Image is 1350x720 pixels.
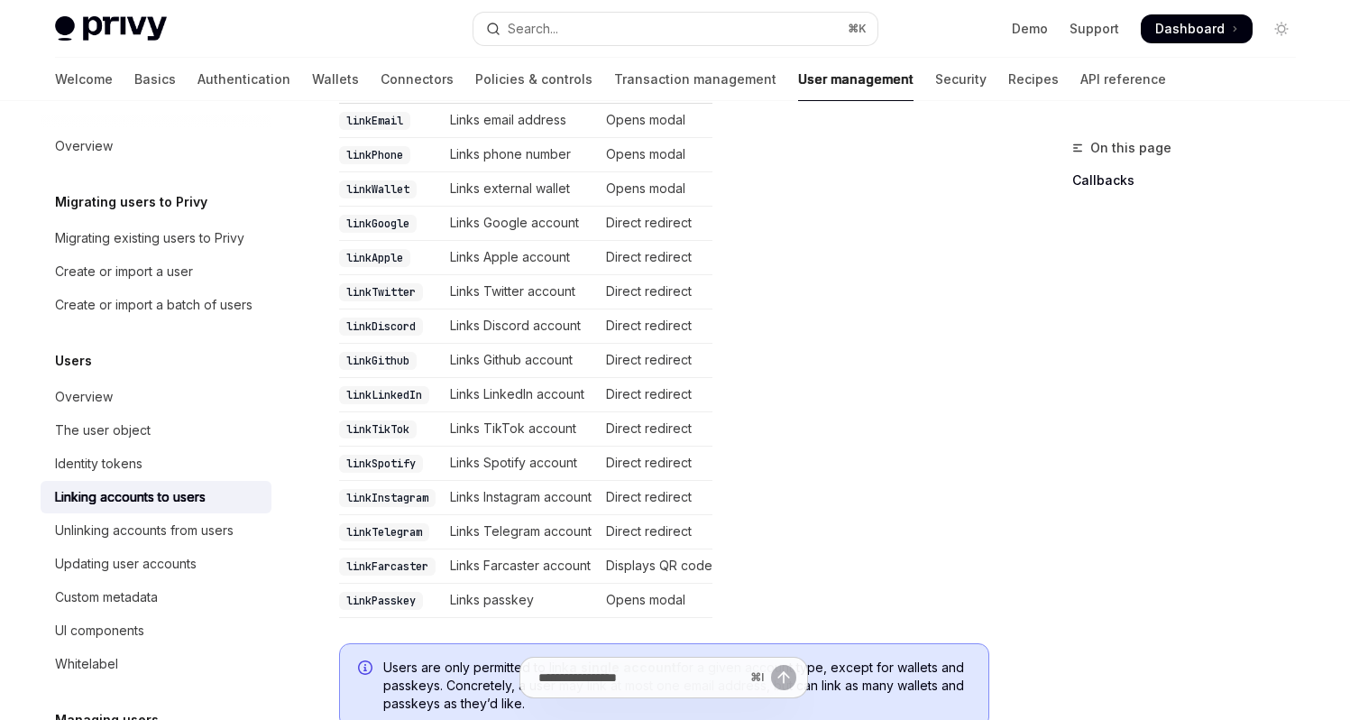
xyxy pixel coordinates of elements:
[1012,20,1048,38] a: Demo
[339,215,417,233] code: linkGoogle
[41,581,271,614] a: Custom metadata
[41,130,271,162] a: Overview
[55,386,113,408] div: Overview
[41,548,271,580] a: Updating user accounts
[935,58,987,101] a: Security
[599,378,712,412] td: Direct redirect
[599,481,712,515] td: Direct redirect
[443,515,599,549] td: Links Telegram account
[771,665,796,690] button: Send message
[443,378,599,412] td: Links LinkedIn account
[134,58,176,101] a: Basics
[55,16,167,42] img: light logo
[55,191,207,213] h5: Migrating users to Privy
[41,514,271,547] a: Unlinking accounts from users
[538,658,743,697] input: Ask a question...
[55,486,206,508] div: Linking accounts to users
[339,420,417,438] code: linkTikTok
[443,584,599,618] td: Links passkey
[55,58,113,101] a: Welcome
[41,222,271,254] a: Migrating existing users to Privy
[508,18,558,40] div: Search...
[599,412,712,447] td: Direct redirect
[339,318,423,336] code: linkDiscord
[599,447,712,481] td: Direct redirect
[339,283,423,301] code: linkTwitter
[55,586,158,608] div: Custom metadata
[55,135,113,157] div: Overview
[443,172,599,207] td: Links external wallet
[41,255,271,288] a: Create or import a user
[599,344,712,378] td: Direct redirect
[443,549,599,584] td: Links Farcaster account
[55,294,253,316] div: Create or import a batch of users
[55,420,151,441] div: The user object
[339,352,417,370] code: linkGithub
[443,138,599,172] td: Links phone number
[1090,137,1171,159] span: On this page
[599,549,712,584] td: Displays QR code
[339,489,436,507] code: linkInstagram
[1267,14,1296,43] button: Toggle dark mode
[599,241,712,275] td: Direct redirect
[55,520,234,541] div: Unlinking accounts from users
[1070,20,1119,38] a: Support
[473,13,877,45] button: Open search
[599,309,712,344] td: Direct redirect
[339,180,417,198] code: linkWallet
[197,58,290,101] a: Authentication
[41,381,271,413] a: Overview
[614,58,776,101] a: Transaction management
[55,261,193,282] div: Create or import a user
[599,515,712,549] td: Direct redirect
[312,58,359,101] a: Wallets
[381,58,454,101] a: Connectors
[55,653,118,675] div: Whitelabel
[339,386,429,404] code: linkLinkedIn
[443,344,599,378] td: Links Github account
[599,138,712,172] td: Opens modal
[1072,166,1310,195] a: Callbacks
[339,146,410,164] code: linkPhone
[55,553,197,575] div: Updating user accounts
[475,58,592,101] a: Policies & controls
[41,448,271,480] a: Identity tokens
[339,558,436,576] code: linkFarcaster
[599,584,712,618] td: Opens modal
[41,614,271,647] a: UI components
[599,104,712,138] td: Opens modal
[443,309,599,344] td: Links Discord account
[339,523,429,541] code: linkTelegram
[339,455,423,473] code: linkSpotify
[443,412,599,447] td: Links TikTok account
[55,453,142,475] div: Identity tokens
[55,227,244,249] div: Migrating existing users to Privy
[443,104,599,138] td: Links email address
[599,207,712,241] td: Direct redirect
[848,22,867,36] span: ⌘ K
[41,481,271,513] a: Linking accounts to users
[599,172,712,207] td: Opens modal
[1155,20,1225,38] span: Dashboard
[55,350,92,372] h5: Users
[798,58,914,101] a: User management
[339,249,410,267] code: linkApple
[339,592,423,610] code: linkPasskey
[1141,14,1253,43] a: Dashboard
[41,414,271,447] a: The user object
[443,275,599,309] td: Links Twitter account
[443,241,599,275] td: Links Apple account
[599,275,712,309] td: Direct redirect
[339,112,410,130] code: linkEmail
[55,620,144,642] div: UI components
[1008,58,1059,101] a: Recipes
[1080,58,1166,101] a: API reference
[41,289,271,321] a: Create or import a batch of users
[41,648,271,680] a: Whitelabel
[443,447,599,481] td: Links Spotify account
[443,207,599,241] td: Links Google account
[443,481,599,515] td: Links Instagram account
